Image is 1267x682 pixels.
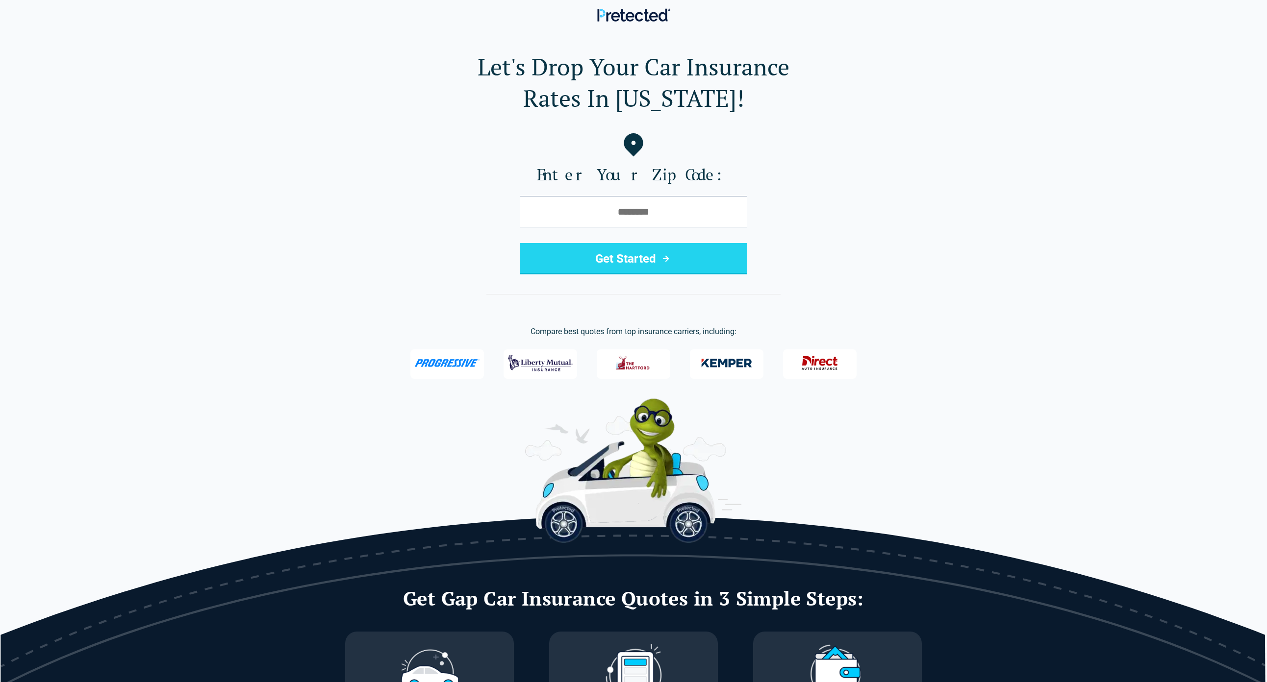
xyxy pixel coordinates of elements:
[16,165,1251,184] label: Enter Your Zip Code:
[525,398,742,543] img: Perry the Turtle with car
[508,350,573,376] img: Liberty Mutual
[597,8,670,22] img: Pretected
[796,350,844,376] img: Direct General
[609,350,658,376] img: The Hartford
[694,350,759,376] img: Kemper
[414,359,480,367] img: Progressive
[16,326,1251,338] p: Compare best quotes from top insurance carriers, including:
[520,243,747,274] button: Get Started
[16,51,1251,114] h1: Let's Drop Your Car Insurance Rates In [US_STATE]!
